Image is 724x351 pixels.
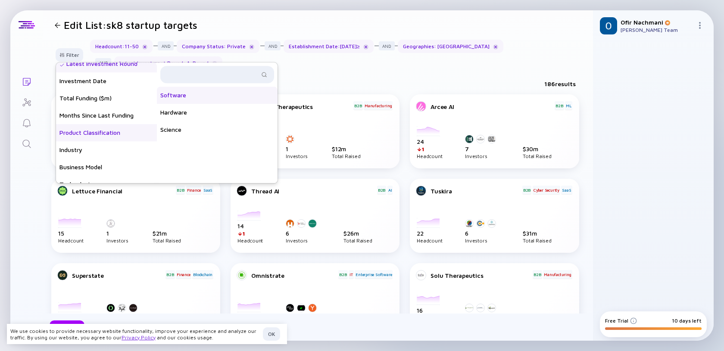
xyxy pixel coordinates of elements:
div: Total Raised [343,239,372,242]
div: 1 [286,145,308,152]
div: 10 days left [672,317,702,324]
a: Lists [10,71,43,91]
a: Search [10,133,43,153]
div: Ofir Nachmani [621,19,693,26]
div: Manufacturing [364,101,393,110]
div: B2B [338,270,347,279]
div: Finance [176,270,191,279]
div: Hardware [157,104,278,121]
div: Investors [286,239,319,242]
img: Menu [696,22,703,29]
div: B2B [533,270,542,279]
div: Solu Therapeutics [431,272,532,279]
div: Software [157,87,278,104]
div: Finance [186,186,202,194]
div: Total Raised [523,239,551,242]
div: Superstate [72,272,165,279]
div: Company Status : Private [177,40,259,53]
button: OK [263,327,280,341]
div: SaaS [203,186,213,194]
div: ML [565,101,572,110]
div: [PERSON_NAME] Team [621,27,693,33]
div: Total Raised [523,154,551,158]
div: 1 [106,230,128,237]
div: B2B [176,186,185,194]
div: $ 30m [523,145,551,152]
div: IT [349,270,354,279]
div: Cyber Security [533,186,560,194]
div: Latest Investment Round : A-Round [114,56,222,70]
div: B2B [522,186,531,194]
div: $ 21m [153,230,181,237]
div: Geographies : [GEOGRAPHIC_DATA] [398,40,503,53]
div: Total Funding ($m) [56,90,157,107]
div: Total Raised [153,239,181,242]
div: Tuskira [431,187,521,195]
a: Privacy Policy [122,334,156,341]
div: Investors [465,239,499,242]
div: Headcount : 11 - 50 [90,40,153,53]
div: 7 [465,145,499,152]
div: Free Trial [605,317,637,324]
div: Orogen Therapeutics [251,103,353,110]
div: Business Model [56,158,157,176]
div: $ 12m [332,145,360,152]
div: Establishment Date : [DATE] ≥ [284,40,374,53]
button: Next [50,320,84,334]
img: Selected [59,62,65,68]
div: We use cookies to provide necessary website functionality, improve your experience and analyze ou... [10,328,259,341]
div: Investors [286,154,308,158]
div: Product Classification [56,124,157,141]
div: B2B [377,186,386,194]
div: Latest Investment Round [56,55,157,72]
div: Industry [56,141,157,158]
div: Omnistrate [251,272,337,279]
button: Filter [56,48,83,62]
a: Reminders [10,112,43,133]
div: Total Raised [332,154,360,158]
div: B2B [555,101,564,110]
div: $ 31m [523,230,551,237]
div: Thread AI [251,187,376,195]
a: Investor Map [10,91,43,112]
div: Investors [106,239,128,242]
h1: Edit List: sk8 startup targets [64,19,197,31]
div: SaaS [561,186,572,194]
div: AI [387,186,393,194]
img: Ofir Profile Picture [600,17,617,34]
div: 6 [465,230,499,237]
div: Months Since Last Funding [56,107,157,124]
div: Science [157,121,278,138]
div: Enterprise Software [355,270,393,279]
div: Technologies [56,176,157,193]
div: Blockchain [192,270,213,279]
div: Lettuce Financial [72,187,175,195]
div: Investors [465,154,499,158]
div: Filter [54,48,84,62]
div: $ 26m [343,230,372,237]
div: B2B [353,101,362,110]
div: Arcee AI [431,103,554,110]
div: B2B [165,270,175,279]
div: 6 [286,230,319,237]
div: Manufacturing [543,270,572,279]
div: 186 results [544,80,576,87]
div: Investment Date [56,72,157,90]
